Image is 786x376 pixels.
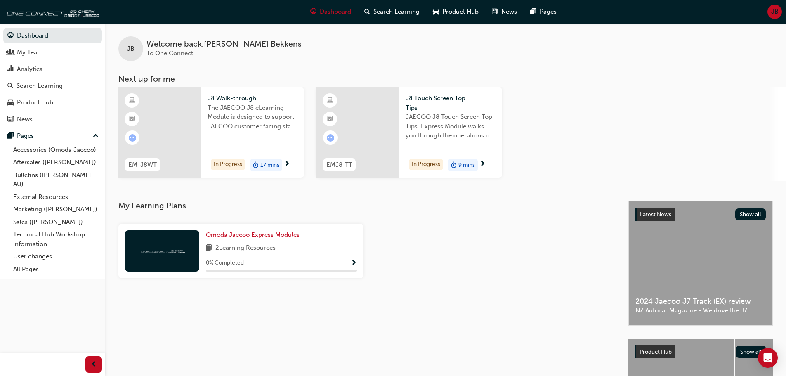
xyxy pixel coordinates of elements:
[540,7,557,17] span: Pages
[208,103,297,131] span: The JAECOO J8 eLearning Module is designed to support JAECOO customer facing staff with the produ...
[128,160,157,170] span: EM-J8WT
[3,26,102,128] button: DashboardMy TeamAnalyticsSearch LearningProduct HubNews
[10,216,102,229] a: Sales ([PERSON_NAME])
[485,3,524,20] a: news-iconNews
[635,306,766,315] span: NZ Autocar Magazine - We drive the J7.
[118,201,615,210] h3: My Learning Plans
[442,7,479,17] span: Product Hub
[492,7,498,17] span: news-icon
[501,7,517,17] span: News
[451,160,457,170] span: duration-icon
[3,28,102,43] a: Dashboard
[7,66,14,73] span: chart-icon
[767,5,782,19] button: JB
[206,231,300,239] span: Omoda Jaecoo Express Modules
[3,112,102,127] a: News
[640,348,672,355] span: Product Hub
[206,258,244,268] span: 0 % Completed
[310,7,316,17] span: guage-icon
[406,94,496,112] span: J8 Touch Screen Top Tips
[351,258,357,268] button: Show Progress
[364,7,370,17] span: search-icon
[320,7,351,17] span: Dashboard
[327,134,334,142] span: learningRecordVerb_ATTEMPT-icon
[139,247,185,255] img: oneconnect
[127,44,135,54] span: JB
[10,263,102,276] a: All Pages
[640,211,671,218] span: Latest News
[736,346,767,358] button: Show all
[146,50,193,57] span: To One Connect
[206,243,212,253] span: book-icon
[524,3,563,20] a: pages-iconPages
[10,203,102,216] a: Marketing ([PERSON_NAME])
[479,161,486,168] span: next-icon
[118,87,304,178] a: EM-J8WTJ8 Walk-throughThe JAECOO J8 eLearning Module is designed to support JAECOO customer facin...
[211,159,245,170] div: In Progress
[358,3,426,20] a: search-iconSearch Learning
[17,64,42,74] div: Analytics
[215,243,276,253] span: 2 Learning Resources
[771,7,779,17] span: JB
[7,49,14,57] span: people-icon
[10,228,102,250] a: Technical Hub Workshop information
[426,3,485,20] a: car-iconProduct Hub
[327,95,333,106] span: learningResourceType_ELEARNING-icon
[91,359,97,370] span: prev-icon
[129,134,136,142] span: learningRecordVerb_ATTEMPT-icon
[326,160,352,170] span: EMJ8-TT
[3,128,102,144] button: Pages
[260,161,279,170] span: 17 mins
[7,83,13,90] span: search-icon
[7,116,14,123] span: news-icon
[433,7,439,17] span: car-icon
[758,348,778,368] div: Open Intercom Messenger
[628,201,773,326] a: Latest NewsShow all2024 Jaecoo J7 Track (EX) reviewNZ Autocar Magazine - We drive the J7.
[105,74,786,84] h3: Next up for me
[284,161,290,168] span: next-icon
[635,208,766,221] a: Latest NewsShow all
[93,131,99,142] span: up-icon
[351,260,357,267] span: Show Progress
[406,112,496,140] span: JAECOO J8 Touch Screen Top Tips. Express Module walks you through the operations of the J8 touch ...
[3,61,102,77] a: Analytics
[17,81,63,91] div: Search Learning
[10,191,102,203] a: External Resources
[146,40,302,49] span: Welcome back , [PERSON_NAME] Bekkens
[735,208,766,220] button: Show all
[304,3,358,20] a: guage-iconDashboard
[409,159,443,170] div: In Progress
[129,114,135,125] span: booktick-icon
[208,94,297,103] span: J8 Walk-through
[7,132,14,140] span: pages-icon
[4,3,99,20] img: oneconnect
[3,95,102,110] a: Product Hub
[17,98,53,107] div: Product Hub
[17,48,43,57] div: My Team
[635,297,766,306] span: 2024 Jaecoo J7 Track (EX) review
[10,250,102,263] a: User changes
[17,131,34,141] div: Pages
[253,160,259,170] span: duration-icon
[206,230,303,240] a: Omoda Jaecoo Express Modules
[635,345,766,359] a: Product HubShow all
[7,99,14,106] span: car-icon
[17,115,33,124] div: News
[10,144,102,156] a: Accessories (Omoda Jaecoo)
[10,156,102,169] a: Aftersales ([PERSON_NAME])
[316,87,502,178] a: EMJ8-TTJ8 Touch Screen Top TipsJAECOO J8 Touch Screen Top Tips. Express Module walks you through ...
[530,7,536,17] span: pages-icon
[3,45,102,60] a: My Team
[327,114,333,125] span: booktick-icon
[129,95,135,106] span: learningResourceType_ELEARNING-icon
[10,169,102,191] a: Bulletins ([PERSON_NAME] - AU)
[458,161,475,170] span: 9 mins
[7,32,14,40] span: guage-icon
[373,7,420,17] span: Search Learning
[3,78,102,94] a: Search Learning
